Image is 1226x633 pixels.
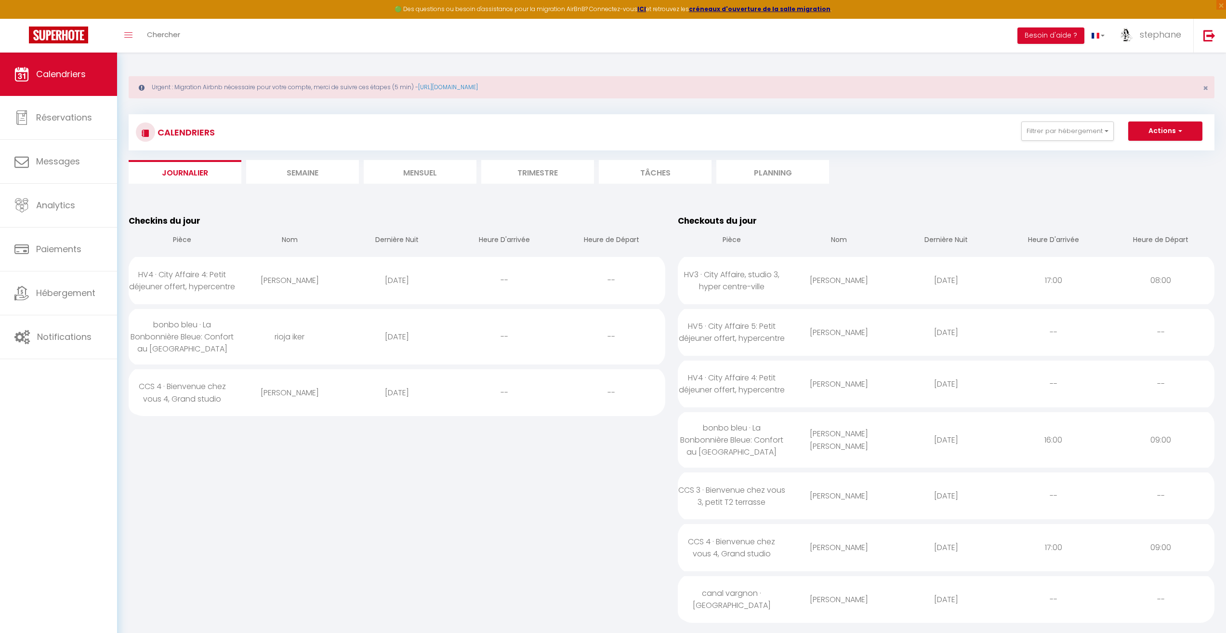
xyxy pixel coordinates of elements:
div: [DATE] [893,584,1000,615]
div: -- [1000,368,1107,400]
div: [PERSON_NAME] [785,368,893,400]
div: 09:00 [1107,424,1214,456]
th: Heure de Départ [558,227,665,255]
div: -- [450,377,558,408]
th: Nom [785,227,893,255]
span: Checkins du jour [129,215,200,227]
div: CCS 4 · Bienvenue chez vous 4, Grand studio [678,526,785,569]
div: [DATE] [343,377,451,408]
div: 17:00 [1000,265,1107,296]
h3: CALENDRIERS [155,121,215,143]
a: Chercher [140,19,187,53]
a: créneaux d'ouverture de la salle migration [689,5,831,13]
span: Calendriers [36,68,86,80]
div: 16:00 [1000,424,1107,456]
span: Notifications [37,331,92,343]
th: Dernière Nuit [893,227,1000,255]
span: Réservations [36,111,92,123]
a: ... stephane [1112,19,1193,53]
th: Heure D'arrivée [450,227,558,255]
div: bonbo bleu · La Bonbonnière Bleue: Confort au [GEOGRAPHIC_DATA] [678,412,785,468]
div: 09:00 [1107,532,1214,563]
div: [DATE] [893,424,1000,456]
div: [DATE] [893,317,1000,348]
img: ... [1119,27,1134,42]
li: Trimestre [481,160,594,184]
span: × [1203,82,1208,94]
div: -- [1000,584,1107,615]
div: -- [1107,480,1214,512]
li: Planning [716,160,829,184]
div: [PERSON_NAME] [785,317,893,348]
button: Filtrer par hébergement [1021,121,1114,141]
div: [PERSON_NAME] [785,584,893,615]
img: logout [1203,29,1215,41]
div: [PERSON_NAME] [785,532,893,563]
div: 17:00 [1000,532,1107,563]
a: [URL][DOMAIN_NAME] [418,83,478,91]
div: -- [558,265,665,296]
div: 08:00 [1107,265,1214,296]
div: [DATE] [343,265,451,296]
span: Paiements [36,243,81,255]
div: -- [450,321,558,352]
li: Mensuel [364,160,476,184]
th: Nom [236,227,343,255]
a: ICI [637,5,646,13]
div: HV3 · City Affaire, studio 3, hyper centre-ville [678,259,785,302]
div: HV4 · City Affaire 4: Petit déjeuner offert, hypercentre [129,259,236,302]
div: bonbo bleu · La Bonbonnière Bleue: Confort au [GEOGRAPHIC_DATA] [129,309,236,364]
div: -- [1107,584,1214,615]
div: [PERSON_NAME] [236,377,343,408]
div: [PERSON_NAME] [236,265,343,296]
span: Chercher [147,29,180,40]
th: Dernière Nuit [343,227,451,255]
div: [PERSON_NAME] [785,265,893,296]
div: -- [450,265,558,296]
div: [DATE] [893,368,1000,400]
li: Tâches [599,160,712,184]
th: Pièce [129,227,236,255]
div: -- [558,377,665,408]
div: HV4 · City Affaire 4: Petit déjeuner offert, hypercentre [678,362,785,405]
li: Journalier [129,160,241,184]
div: rioja iker [236,321,343,352]
div: [PERSON_NAME] [785,480,893,512]
li: Semaine [246,160,359,184]
th: Heure D'arrivée [1000,227,1107,255]
div: [PERSON_NAME] [PERSON_NAME] [785,418,893,461]
div: Urgent : Migration Airbnb nécessaire pour votre compte, merci de suivre ces étapes (5 min) - [129,76,1214,98]
div: [DATE] [893,480,1000,512]
div: [DATE] [893,532,1000,563]
div: -- [1000,480,1107,512]
button: Besoin d'aide ? [1017,27,1084,44]
span: Messages [36,155,80,167]
div: [DATE] [893,265,1000,296]
div: -- [1000,317,1107,348]
div: -- [1107,368,1214,400]
div: CCS 4 · Bienvenue chez vous 4, Grand studio [129,371,236,414]
div: -- [558,321,665,352]
th: Pièce [678,227,785,255]
span: stephane [1140,28,1181,40]
div: HV5 · City Affaire 5: Petit déjeuner offert, hypercentre [678,310,785,354]
span: Analytics [36,199,75,211]
div: canal vargnon · [GEOGRAPHIC_DATA] [678,578,785,621]
button: Actions [1128,121,1202,141]
th: Heure de Départ [1107,227,1214,255]
div: [DATE] [343,321,451,352]
span: Hébergement [36,287,95,299]
div: -- [1107,317,1214,348]
span: Checkouts du jour [678,215,757,227]
img: Super Booking [29,27,88,43]
div: CCS 3 · Bienvenue chez vous 3, petit T2 terrasse [678,474,785,518]
button: Close [1203,84,1208,93]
